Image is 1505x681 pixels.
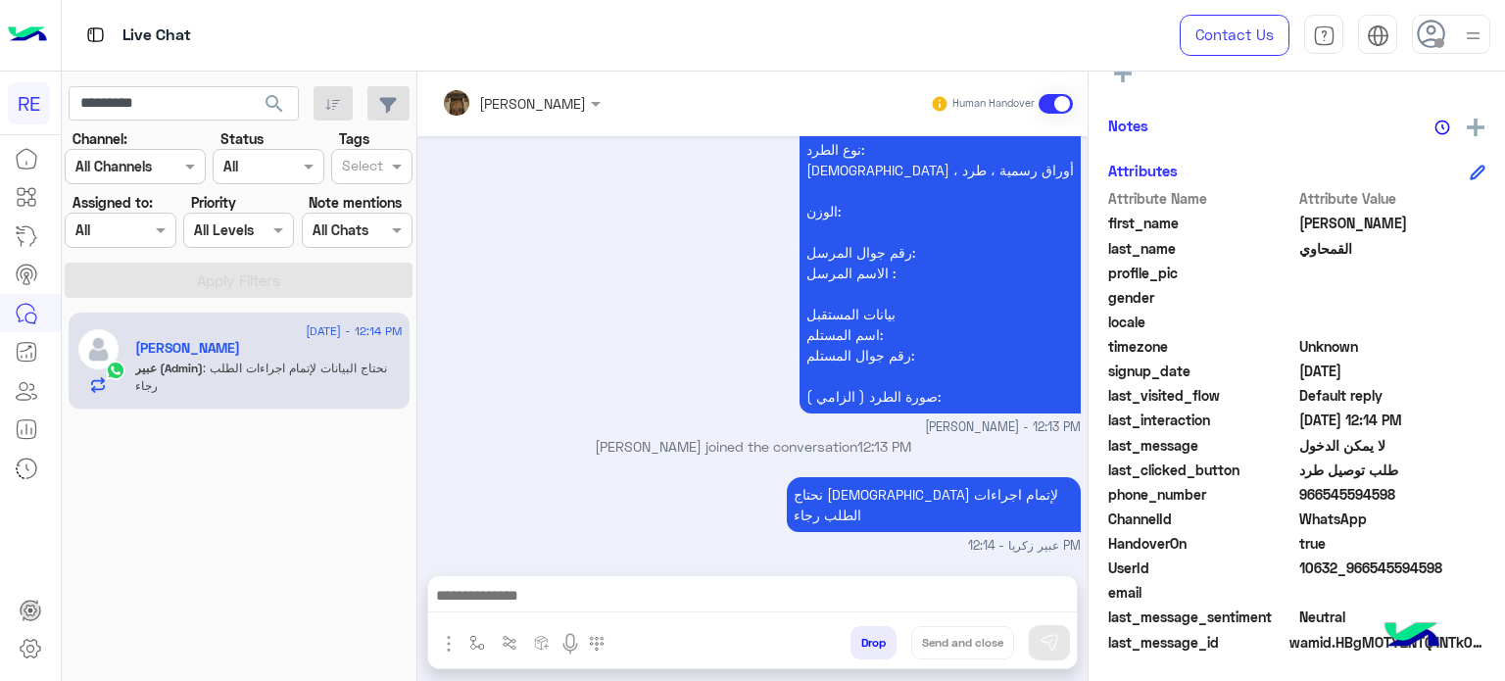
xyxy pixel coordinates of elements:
span: last_interaction [1108,410,1295,430]
span: phone_number [1108,484,1295,505]
label: Channel: [73,128,127,149]
label: Tags [339,128,369,149]
label: Assigned to: [73,192,153,213]
span: search [263,92,286,116]
img: send message [1040,633,1059,653]
span: last_message_sentiment [1108,607,1295,627]
span: القمحاوي [1299,238,1486,259]
h5: محمود القمحاوي [135,340,240,357]
img: Trigger scenario [502,635,517,651]
span: عبير (Admin) [135,361,203,375]
button: Drop [850,626,897,659]
span: 2 [1299,509,1486,529]
div: RE [8,82,50,124]
label: Status [220,128,264,149]
span: last_message_id [1108,632,1286,653]
label: Priority [191,192,236,213]
span: [DATE] - 12:14 PM [306,322,402,340]
img: make a call [589,636,605,652]
img: create order [534,635,550,651]
img: WhatsApp [106,361,125,380]
img: tab [1367,24,1389,47]
button: create order [526,626,558,658]
button: Apply Filters [65,263,413,298]
span: ChannelId [1108,509,1295,529]
span: عبير زكريا - 12:14 PM [968,537,1081,556]
span: 2025-08-21T09:14:15.086Z [1299,410,1486,430]
img: add [1467,119,1484,136]
span: نحتاج البيانات لإتمام اجراءات الطلب رجاء [135,361,387,393]
p: 21/8/2025, 12:14 PM [787,477,1081,532]
span: 0 [1299,607,1486,627]
span: HandoverOn [1108,533,1295,554]
small: Human Handover [952,96,1035,112]
span: signup_date [1108,361,1295,381]
span: null [1299,312,1486,332]
span: UserId [1108,558,1295,578]
button: select flow [461,626,494,658]
label: Note mentions [309,192,402,213]
h6: Attributes [1108,162,1178,179]
span: Attribute Value [1299,188,1486,209]
img: tab [83,23,108,47]
span: wamid.HBgMOTY2NTQ1NTk0NTk4FQIAEhggQjYxNDkxMEI1NTIyNTUzNTU0MjU1NjY5MTlCRDFDNzAA [1289,632,1485,653]
span: طلب توصيل طرد [1299,460,1486,480]
span: Default reply [1299,385,1486,406]
a: Contact Us [1180,15,1289,56]
img: hulul-logo.png [1378,603,1446,671]
span: true [1299,533,1486,554]
span: Attribute Name [1108,188,1295,209]
span: last_message [1108,435,1295,456]
span: Unknown [1299,336,1486,357]
span: last_clicked_button [1108,460,1295,480]
img: send voice note [558,632,582,656]
span: 10632_966545594598 [1299,558,1486,578]
img: notes [1434,120,1450,135]
span: last_name [1108,238,1295,259]
span: profile_pic [1108,263,1295,283]
p: [PERSON_NAME] joined the conversation [425,436,1081,457]
img: Logo [8,15,47,56]
span: 966545594598 [1299,484,1486,505]
button: search [251,86,299,128]
p: 21/8/2025, 12:13 PM [800,29,1081,413]
img: select flow [469,635,485,651]
span: لا يمكن الدخول [1299,435,1486,456]
span: null [1299,287,1486,308]
span: timezone [1108,336,1295,357]
img: send attachment [437,632,461,656]
img: profile [1461,24,1485,48]
h6: Notes [1108,117,1148,134]
span: 2025-08-21T07:53:58.12Z [1299,361,1486,381]
button: Send and close [911,626,1014,659]
span: [PERSON_NAME] - 12:13 PM [925,418,1081,437]
button: Trigger scenario [494,626,526,658]
span: gender [1108,287,1295,308]
p: Live Chat [122,23,191,49]
a: tab [1304,15,1343,56]
span: last_visited_flow [1108,385,1295,406]
span: محمود [1299,213,1486,233]
span: 12:13 PM [857,438,911,455]
img: tab [1313,24,1335,47]
span: locale [1108,312,1295,332]
span: email [1108,582,1295,603]
span: null [1299,582,1486,603]
div: Select [339,155,383,180]
img: defaultAdmin.png [76,327,121,371]
span: first_name [1108,213,1295,233]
